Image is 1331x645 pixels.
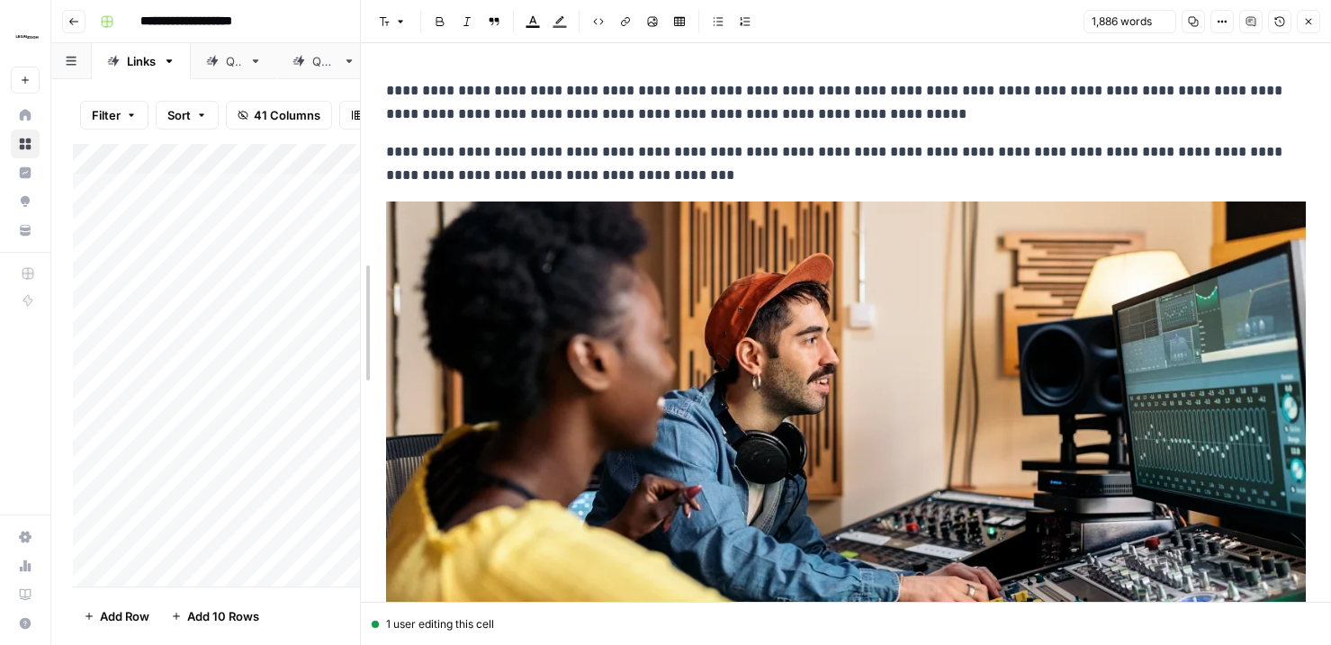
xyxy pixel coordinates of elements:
button: 41 Columns [226,101,332,130]
button: Help + Support [11,609,40,638]
img: LegalZoom Logo [11,21,43,53]
a: Settings [11,523,40,551]
span: Add Row [100,607,149,625]
div: Links [127,52,156,70]
a: Home [11,101,40,130]
a: Learning Hub [11,580,40,609]
a: Usage [11,551,40,580]
div: QA2 [312,52,336,70]
a: Insights [11,158,40,187]
button: Workspace: LegalZoom [11,14,40,59]
span: Sort [167,106,191,124]
button: Freeze Columns [339,101,472,130]
a: Opportunities [11,187,40,216]
div: QA [226,52,242,70]
button: Add 10 Rows [160,602,270,631]
span: 41 Columns [254,106,320,124]
button: Add Row [73,602,160,631]
a: Links [92,43,191,79]
a: Browse [11,130,40,158]
a: Your Data [11,216,40,245]
a: QA2 [277,43,371,79]
a: QA [191,43,277,79]
span: Add 10 Rows [187,607,259,625]
button: Sort [156,101,219,130]
button: Filter [80,101,148,130]
span: Filter [92,106,121,124]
